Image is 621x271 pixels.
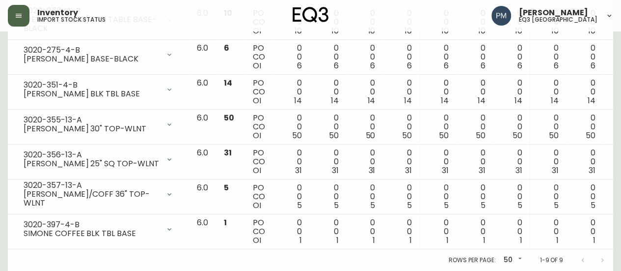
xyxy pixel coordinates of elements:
[16,149,181,170] div: 3020-356-13-A[PERSON_NAME] 25" SQ TOP-WLNT
[224,147,232,158] span: 31
[281,149,302,175] div: 0 0
[293,7,329,23] img: logo
[224,77,232,89] span: 14
[189,145,216,180] td: 6.0
[332,165,339,176] span: 31
[441,95,449,106] span: 14
[538,44,559,70] div: 0 0
[189,180,216,214] td: 6.0
[586,130,595,141] span: 50
[476,130,486,141] span: 50
[519,9,588,17] span: [PERSON_NAME]
[253,79,265,105] div: PO CO
[24,159,160,168] div: [PERSON_NAME] 25" SQ TOP-WLNT
[189,110,216,145] td: 6.0
[281,183,302,210] div: 0 0
[442,165,449,176] span: 31
[24,90,160,98] div: [PERSON_NAME] BLK TBL BASE
[189,40,216,75] td: 6.0
[391,218,412,245] div: 0 0
[428,149,449,175] div: 0 0
[24,181,160,190] div: 3020-357-13-A
[24,151,160,159] div: 3020-356-13-A
[297,200,302,211] span: 5
[481,200,486,211] span: 5
[481,60,486,71] span: 6
[294,95,302,106] span: 14
[253,130,261,141] span: OI
[464,79,486,105] div: 0 0
[37,17,106,23] h5: import stock status
[517,60,522,71] span: 6
[540,256,563,265] p: 1-9 of 9
[354,183,375,210] div: 0 0
[354,149,375,175] div: 0 0
[428,183,449,210] div: 0 0
[552,165,559,176] span: 31
[336,235,339,246] span: 1
[519,17,597,23] h5: eq3 [GEOGRAPHIC_DATA]
[281,9,302,35] div: 0 0
[329,130,339,141] span: 50
[370,60,375,71] span: 6
[574,114,595,140] div: 0 0
[224,42,229,54] span: 6
[318,44,339,70] div: 0 0
[515,165,522,176] span: 31
[409,235,412,246] span: 1
[464,44,486,70] div: 0 0
[24,190,160,208] div: [PERSON_NAME]/COFF 36" TOP-WLNT
[549,130,559,141] span: 50
[404,95,412,106] span: 14
[428,218,449,245] div: 0 0
[354,44,375,70] div: 0 0
[391,114,412,140] div: 0 0
[16,114,181,135] div: 3020-355-13-A[PERSON_NAME] 30" TOP-WLNT
[478,95,486,106] span: 14
[501,79,522,105] div: 0 0
[593,235,595,246] span: 1
[591,60,595,71] span: 6
[253,95,261,106] span: OI
[24,124,160,133] div: [PERSON_NAME] 30" TOP-WLNT
[501,114,522,140] div: 0 0
[574,218,595,245] div: 0 0
[428,44,449,70] div: 0 0
[24,46,160,55] div: 3020-275-4-B
[253,218,265,245] div: PO CO
[517,200,522,211] span: 5
[449,256,495,265] p: Rows per page:
[354,114,375,140] div: 0 0
[391,44,412,70] div: 0 0
[464,114,486,140] div: 0 0
[391,79,412,105] div: 0 0
[405,165,412,176] span: 31
[224,182,229,193] span: 5
[501,149,522,175] div: 0 0
[574,9,595,35] div: 0 0
[407,200,412,211] span: 5
[354,218,375,245] div: 0 0
[574,149,595,175] div: 0 0
[407,60,412,71] span: 6
[368,165,375,176] span: 31
[444,60,449,71] span: 6
[253,200,261,211] span: OI
[24,55,160,63] div: [PERSON_NAME] BASE-BLACK
[253,60,261,71] span: OI
[318,79,339,105] div: 0 0
[253,44,265,70] div: PO CO
[189,214,216,249] td: 6.0
[373,235,375,246] span: 1
[519,235,522,246] span: 1
[538,149,559,175] div: 0 0
[253,149,265,175] div: PO CO
[318,114,339,140] div: 0 0
[446,235,449,246] span: 1
[354,79,375,105] div: 0 0
[297,60,302,71] span: 6
[428,79,449,105] div: 0 0
[428,114,449,140] div: 0 0
[538,218,559,245] div: 0 0
[574,183,595,210] div: 0 0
